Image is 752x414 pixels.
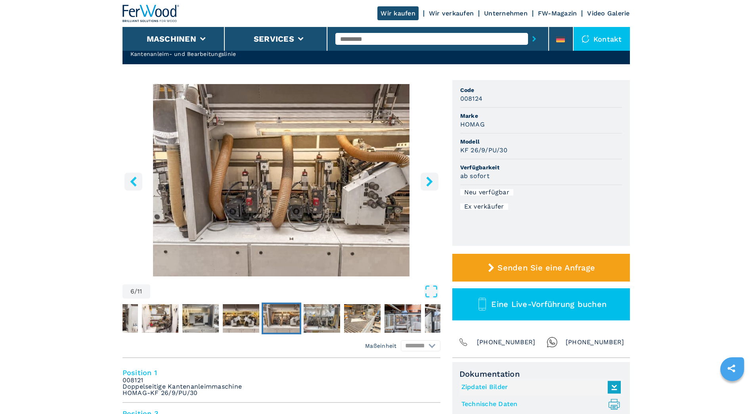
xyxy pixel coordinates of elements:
[254,34,294,44] button: Services
[122,377,242,396] em: 008121 Doppelseitige Kantenanleimmaschine HOMAG-KF 26/9/PU/30
[385,304,421,333] img: db826e6221dcdd2a5f01380e18c6891b
[574,27,630,51] div: Kontakt
[262,303,301,334] button: Go to Slide 6
[142,304,178,333] img: c9739ae19fb85877f094ca6d34522d8a
[344,304,381,333] img: 07f2cf13d44aedf2872ee11c8a53bc40
[460,138,622,146] span: Modell
[425,304,461,333] img: bfc50edd5308fc1da2f85405fa669f37
[182,304,219,333] img: 0de19fd9d4667af6a1de8578945dbc3f
[460,120,485,129] h3: HOMAG
[460,171,490,180] h3: ab sofort
[365,342,397,350] em: Maßeinheit
[130,50,256,58] h2: Kantenanleim- und Bearbeitungslinie
[122,5,180,22] img: Ferwood
[547,337,558,348] img: Whatsapp
[498,263,595,272] span: Senden Sie eine Anfrage
[147,34,196,44] button: Maschinen
[383,303,423,334] button: Go to Slide 9
[122,84,440,276] img: Kantenanleim- und Bearbeitungslinie HOMAG KF 26/9/PU/30
[459,369,623,379] span: Dokumentation
[302,303,342,334] button: Go to Slide 7
[460,86,622,94] span: Code
[718,378,746,408] iframe: Chat
[134,288,137,295] span: /
[721,358,741,378] a: sharethis
[343,303,382,334] button: Go to Slide 8
[304,304,340,333] img: bfed444cfc840d17b6308ff367fd4bb8
[221,303,261,334] button: Go to Slide 5
[452,288,630,320] button: Eine Live-Vorführung buchen
[491,299,607,309] span: Eine Live-Vorführung buchen
[538,10,577,17] a: FW-Magazin
[460,189,513,195] div: Neu verfügbar
[377,6,419,20] a: Wir kaufen
[460,203,508,210] div: Ex verkäufer
[421,172,438,190] button: right-button
[587,10,630,17] a: Video Galerie
[59,303,377,334] nav: Thumbnail Navigation
[528,30,540,48] button: submit-button
[137,288,142,295] span: 11
[423,303,463,334] button: Go to Slide 10
[458,337,469,348] img: Phone
[452,254,630,282] button: Senden Sie eine Anfrage
[140,303,180,334] button: Go to Slide 3
[122,362,440,403] li: Position 1
[124,172,142,190] button: left-button
[223,304,259,333] img: a0dfb2ff26d710f033348b68aa098f7a
[122,368,440,377] h4: Position 1
[130,288,134,295] span: 6
[461,381,617,394] a: Zipdatei Bilder
[484,10,528,17] a: Unternehmen
[429,10,474,17] a: Wir verkaufen
[181,303,220,334] button: Go to Slide 4
[460,146,507,155] h3: KF 26/9/PU/30
[263,304,300,333] img: 11925bc2d9bad8a70ed21f69b9de1b30
[152,284,438,299] button: Open Fullscreen
[582,35,589,43] img: Kontakt
[460,94,483,103] h3: 008124
[461,398,617,411] a: Technische Daten
[460,163,622,171] span: Verfügbarkeit
[477,337,536,348] span: [PHONE_NUMBER]
[566,337,624,348] span: [PHONE_NUMBER]
[122,84,440,276] div: Go to Slide 6
[460,112,622,120] span: Marke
